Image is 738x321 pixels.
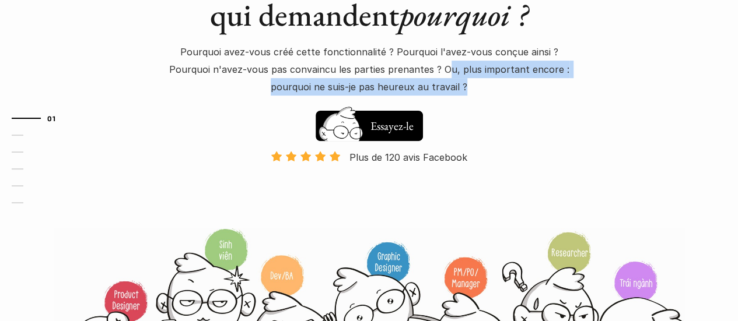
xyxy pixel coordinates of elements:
a: Essayez-le [316,105,423,141]
font: Essayez-le [370,118,414,133]
font: Plus de 120 avis Facebook [349,151,467,163]
font: Pourquoi avez-vous créé cette fonctionnalité ? Pourquoi l'avez-vous conçue ainsi ? Pourquoi n'ave... [169,46,572,93]
font: 01 [47,114,55,122]
a: 01 [12,111,67,125]
a: Plus de 120 avis Facebook [265,150,473,227]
